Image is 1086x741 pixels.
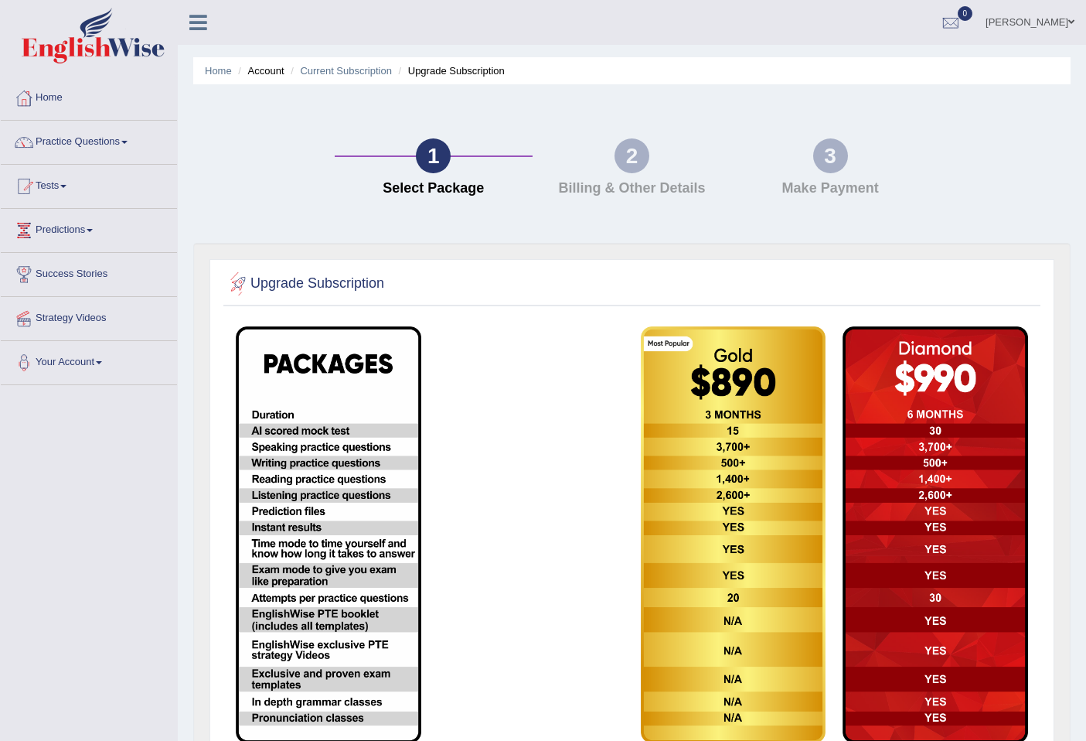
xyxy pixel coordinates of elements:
div: 1 [416,138,451,173]
h4: Select Package [342,181,526,196]
li: Upgrade Subscription [395,63,505,78]
a: Home [205,65,232,77]
span: 0 [958,6,973,21]
a: Tests [1,165,177,203]
a: Strategy Videos [1,297,177,336]
a: Home [1,77,177,115]
div: 3 [813,138,848,173]
h4: Billing & Other Details [540,181,723,196]
a: Current Subscription [300,65,392,77]
h4: Make Payment [739,181,922,196]
li: Account [234,63,284,78]
a: Success Stories [1,253,177,292]
div: 2 [614,138,649,173]
a: Practice Questions [1,121,177,159]
h2: Upgrade Subscription [227,272,384,295]
a: Predictions [1,209,177,248]
a: Your Account [1,341,177,380]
